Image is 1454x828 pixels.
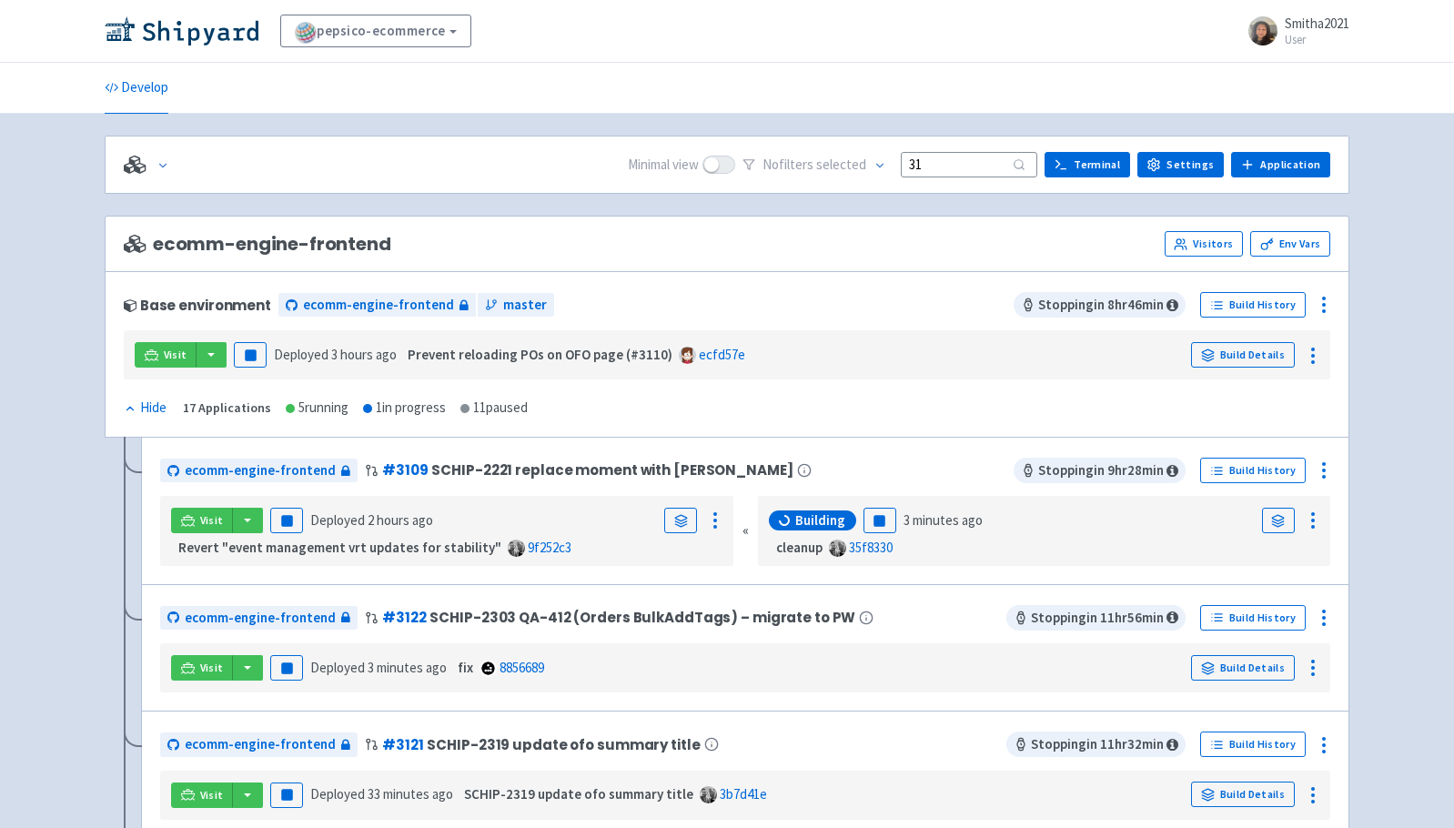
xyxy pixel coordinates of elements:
a: 8856689 [500,659,544,676]
a: Terminal [1045,152,1130,177]
a: ecomm-engine-frontend [160,459,358,483]
span: ecomm-engine-frontend [185,734,336,755]
span: Visit [200,513,224,528]
a: Build History [1200,292,1306,318]
a: ecomm-engine-frontend [160,606,358,631]
span: SCHIP-2319 update ofo summary title [427,737,700,752]
a: ecomm-engine-frontend [278,293,476,318]
button: Pause [863,508,896,533]
input: Search... [901,152,1037,177]
a: #3109 [382,460,428,480]
a: 35f8330 [849,539,893,556]
a: Visit [135,342,197,368]
span: ecomm-engine-frontend [185,460,336,481]
span: Deployed [310,511,433,529]
a: #3121 [382,735,423,754]
strong: Prevent reloading POs on OFO page (#3110) [408,346,672,363]
strong: SCHIP-2319 update ofo summary title [464,785,693,803]
span: Visit [164,348,187,362]
div: 1 in progress [363,398,446,419]
a: Env Vars [1250,231,1330,257]
strong: fix [458,659,473,676]
div: Hide [124,398,167,419]
span: ecomm-engine-frontend [303,295,454,316]
span: Stopping in 11 hr 32 min [1006,732,1186,757]
a: Application [1231,152,1330,177]
span: ecomm-engine-frontend [185,608,336,629]
a: ecomm-engine-frontend [160,732,358,757]
a: Develop [105,63,168,114]
a: master [478,293,554,318]
span: ecomm-engine-frontend [124,234,391,255]
a: ecfd57e [699,346,745,363]
span: Stopping in 9 hr 28 min [1014,458,1186,483]
time: 33 minutes ago [368,785,453,803]
time: 3 minutes ago [904,511,983,529]
time: 3 minutes ago [368,659,447,676]
a: pepsico-ecommerce [280,15,471,47]
a: 3b7d41e [720,785,767,803]
a: Smitha2021 User [1237,16,1349,45]
a: Settings [1137,152,1224,177]
div: Base environment [124,298,271,313]
time: 2 hours ago [368,511,433,529]
span: Smitha2021 [1285,15,1349,32]
a: Build Details [1191,782,1295,807]
span: Visit [200,661,224,675]
a: Build History [1200,605,1306,631]
a: Visit [171,655,233,681]
a: Visit [171,783,233,808]
span: SCHIP-2221 replace moment with [PERSON_NAME] [431,462,793,478]
small: User [1285,34,1349,45]
a: Build History [1200,732,1306,757]
span: Visit [200,788,224,803]
span: Stopping in 8 hr 46 min [1014,292,1186,318]
div: 5 running [286,398,348,419]
a: Visit [171,508,233,533]
div: 17 Applications [183,398,271,419]
a: Visitors [1165,231,1243,257]
button: Pause [270,783,303,808]
span: Deployed [274,346,397,363]
button: Hide [124,398,168,419]
button: Pause [270,655,303,681]
strong: cleanup [776,539,823,556]
span: Stopping in 11 hr 56 min [1006,605,1186,631]
div: « [742,496,749,566]
span: SCHIP-2303 QA-412 (Orders BulkAddTags) – migrate to PW [429,610,855,625]
button: Pause [270,508,303,533]
a: #3122 [382,608,426,627]
a: Build Details [1191,655,1295,681]
a: Build Details [1191,342,1295,368]
span: Building [795,511,845,530]
span: Deployed [310,659,447,676]
span: No filter s [762,155,866,176]
span: Deployed [310,785,453,803]
span: master [503,295,547,316]
a: 9f252c3 [528,539,571,556]
span: Minimal view [628,155,699,176]
strong: Revert "event management vrt updates for stability" [178,539,501,556]
button: Pause [234,342,267,368]
img: Shipyard logo [105,16,258,45]
time: 3 hours ago [331,346,397,363]
div: 11 paused [460,398,528,419]
a: Build History [1200,458,1306,483]
span: selected [816,156,866,173]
